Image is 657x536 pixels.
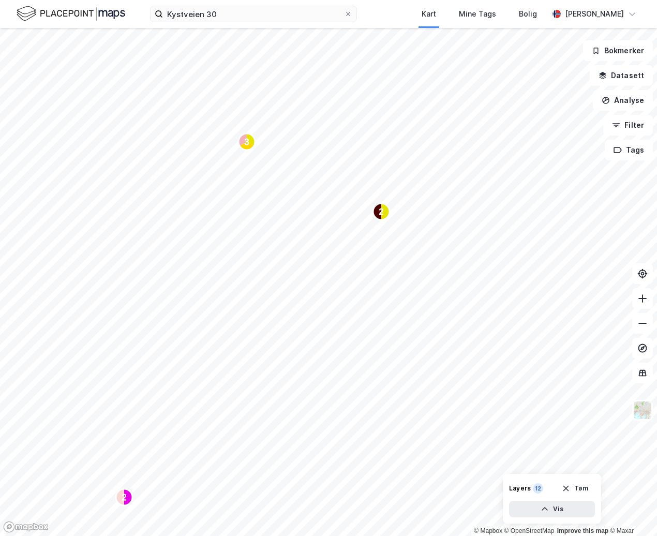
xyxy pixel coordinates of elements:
input: Søk på adresse, matrikkel, gårdeiere, leietakere eller personer [163,6,344,22]
a: Improve this map [557,527,608,534]
img: Z [633,400,652,420]
button: Filter [603,115,653,136]
div: Bolig [519,8,537,20]
div: Map marker [238,133,255,150]
button: Datasett [590,65,653,86]
div: [PERSON_NAME] [565,8,624,20]
text: 2 [379,207,384,216]
div: Layers [509,484,531,493]
button: Tags [605,140,653,160]
div: Mine Tags [459,8,496,20]
iframe: Chat Widget [605,486,657,536]
div: Map marker [116,489,132,505]
button: Bokmerker [583,40,653,61]
a: Mapbox [474,527,502,534]
button: Vis [509,501,595,517]
div: 12 [533,483,543,494]
text: 3 [245,138,249,146]
button: Tøm [555,480,595,497]
a: Mapbox homepage [3,521,49,533]
button: Analyse [593,90,653,111]
img: logo.f888ab2527a4732fd821a326f86c7f29.svg [17,5,125,23]
div: Map marker [373,203,390,220]
div: Kart [422,8,436,20]
a: OpenStreetMap [504,527,555,534]
text: 2 [122,493,127,502]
